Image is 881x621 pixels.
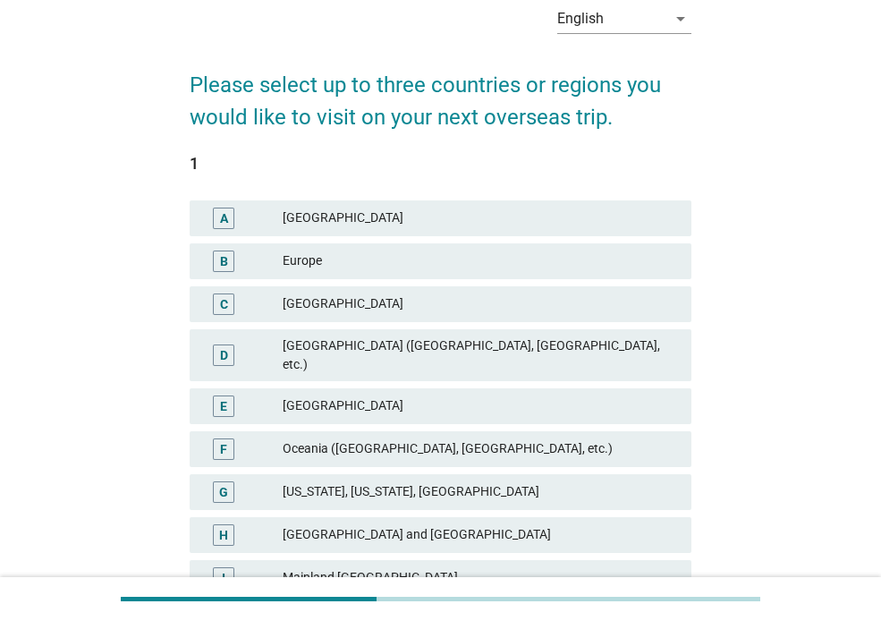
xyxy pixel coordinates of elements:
div: F [220,439,227,458]
div: C [220,294,228,313]
i: arrow_drop_down [670,8,691,30]
div: A [220,208,228,227]
div: E [220,396,227,415]
div: H [219,525,228,544]
div: [US_STATE], [US_STATE], [GEOGRAPHIC_DATA] [283,481,677,503]
div: I [222,568,225,587]
div: B [220,251,228,270]
div: [GEOGRAPHIC_DATA] [283,293,677,315]
div: [GEOGRAPHIC_DATA] [283,396,677,417]
div: G [219,482,228,501]
div: English [557,11,604,27]
div: D [220,345,228,364]
div: [GEOGRAPHIC_DATA] and [GEOGRAPHIC_DATA] [283,524,677,546]
div: [GEOGRAPHIC_DATA] ([GEOGRAPHIC_DATA], [GEOGRAPHIC_DATA], etc.) [283,336,677,374]
div: Mainland [GEOGRAPHIC_DATA] [283,567,677,589]
div: Oceania ([GEOGRAPHIC_DATA], [GEOGRAPHIC_DATA], etc.) [283,438,677,460]
h2: Please select up to three countries or regions you would like to visit on your next overseas trip. [190,51,691,133]
div: 1 [190,151,691,175]
div: [GEOGRAPHIC_DATA] [283,208,677,229]
div: Europe [283,251,677,272]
